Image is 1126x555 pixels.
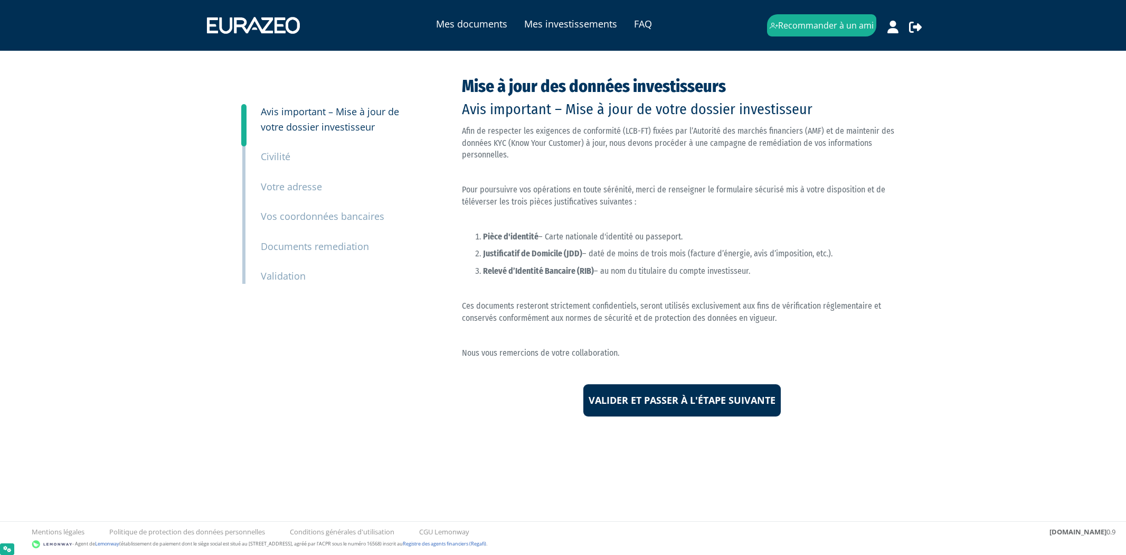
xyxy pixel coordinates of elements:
[634,16,652,31] a: FAQ
[483,266,594,276] strong: Relevé d’Identité Bancaire (RIB)
[462,99,903,120] p: Avis important – Mise à jour de votre dossier investisseur
[32,527,84,537] a: Mentions légales
[199,10,308,41] img: 1731417592-eurazeo_logo_blanc.png
[483,231,903,243] p: – Carte nationale d'identité ou passeport.
[261,180,322,193] small: Votre adresse
[524,16,617,31] a: Mes investissements
[261,270,306,282] small: Validation
[583,384,781,417] input: Valider et passer à l'étape suivante
[1049,527,1115,537] div: 0.9
[261,240,369,253] small: Documents remediation
[261,105,399,133] small: Avis important – Mise à jour de votre dossier investisseur
[483,265,903,277] p: – au nom du titulaire du compte investisseur.
[462,347,903,359] p: Nous vous remercions de votre collaboration.
[32,539,72,550] img: logo-lemonway.png
[261,210,384,223] small: Vos coordonnées bancaires
[419,527,469,537] a: CGU Lemonway
[403,540,486,547] a: Registre des agents financiers (Regafi)
[483,232,538,242] strong: Pièce d'identité
[1049,527,1106,536] strong: [DOMAIN_NAME]
[241,104,247,146] a: 3
[261,150,290,163] small: Civilité
[483,248,903,260] p: – daté de moins de trois mois (facture d’énergie, avis d’imposition, etc.).
[290,527,394,537] a: Conditions générales d'utilisation
[109,527,265,537] a: Politique de protection des données personnelles
[483,248,582,258] strong: Justificatif de Domicile (JDD)
[11,539,1115,550] div: - Agent de (établissement de paiement dont le siège social est situé au [STREET_ADDRESS], agréé p...
[462,75,903,120] div: Mise à jour des données investisseurs
[462,300,903,325] p: Ces documents resteront strictement confidentiels, seront utilisés exclusivement aux fins de véri...
[462,125,903,162] p: Afin de respecter les exigences de conformité (LCB-FT) fixées par l’Autorité des marchés financie...
[767,14,876,37] a: Recommander à un ami
[95,540,119,547] a: Lemonway
[462,184,903,208] p: Pour poursuivre vos opérations en toute sérénité, merci de renseigner le formulaire sécurisé mis ...
[436,16,507,31] a: Mes documents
